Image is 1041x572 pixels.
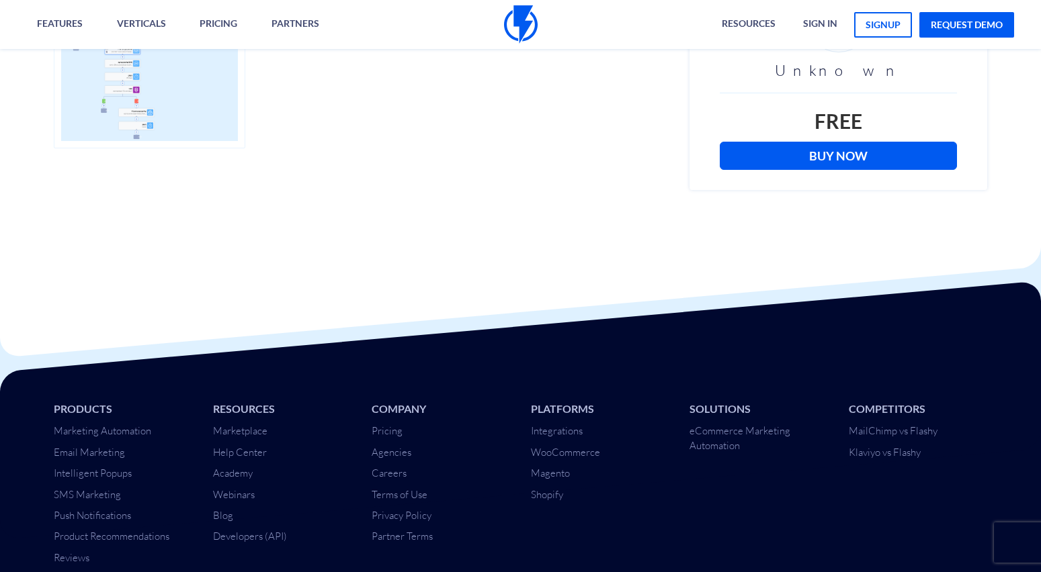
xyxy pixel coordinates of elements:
[720,62,957,79] h3: Unknown
[531,401,670,417] li: Platforms
[213,401,352,417] li: Resources
[54,401,193,417] li: Products
[213,467,253,479] a: Academy
[854,12,912,38] a: signup
[213,424,267,437] a: Marketplace
[372,424,403,437] a: Pricing
[372,467,407,479] a: Careers
[372,488,427,501] a: Terms of Use
[531,467,570,479] a: Magento
[720,142,957,170] a: Buy Now
[213,509,233,522] a: Blog
[54,530,169,542] a: Product Recommendations
[54,551,89,564] a: Reviews
[849,446,921,459] a: Klaviyo vs Flashy
[849,401,988,417] li: Competitors
[531,424,583,437] a: Integrations
[372,401,511,417] li: Company
[54,509,131,522] a: Push Notifications
[531,446,600,459] a: WooCommerce
[54,446,125,459] a: Email Marketing
[372,509,431,522] a: Privacy Policy
[690,424,790,451] a: eCommerce Marketing Automation
[213,446,267,459] a: Help Center
[372,446,411,459] a: Agencies
[213,488,255,501] a: Webinars
[690,401,829,417] li: Solutions
[919,12,1014,38] a: request demo
[54,424,151,437] a: Marketing Automation
[372,530,433,542] a: Partner Terms
[54,467,132,479] a: Intelligent Popups
[849,424,938,437] a: MailChimp vs Flashy
[54,488,121,501] a: SMS Marketing
[531,488,563,501] a: Shopify
[720,107,957,136] div: Free
[213,530,287,542] a: Developers (API)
